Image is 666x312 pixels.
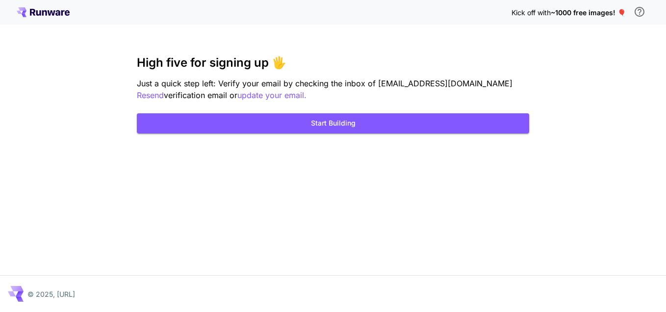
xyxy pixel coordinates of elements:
span: verification email or [164,90,237,100]
button: Start Building [137,113,529,133]
span: Kick off with [512,8,551,17]
button: update your email. [237,89,307,102]
span: ~1000 free images! 🎈 [551,8,626,17]
button: Resend [137,89,164,102]
span: Just a quick step left: Verify your email by checking the inbox of [EMAIL_ADDRESS][DOMAIN_NAME] [137,78,512,88]
p: © 2025, [URL] [27,289,75,299]
button: In order to qualify for free credit, you need to sign up with a business email address and click ... [630,2,649,22]
h3: High five for signing up 🖐️ [137,56,529,70]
